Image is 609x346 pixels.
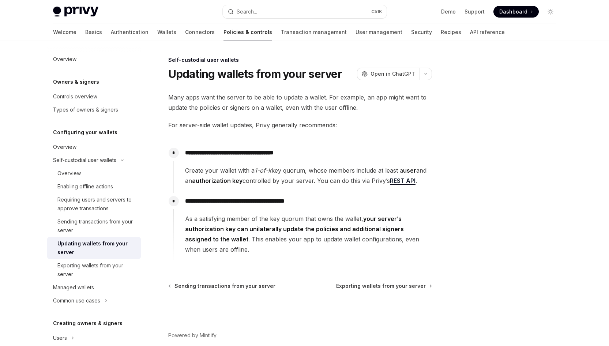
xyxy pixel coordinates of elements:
a: Support [465,8,485,15]
button: Toggle Common use cases section [47,294,141,307]
em: 1-of-k [255,167,271,174]
a: User management [356,23,402,41]
a: Recipes [441,23,461,41]
h5: Creating owners & signers [53,319,123,328]
span: Dashboard [499,8,527,15]
span: Sending transactions from your server [174,282,275,290]
strong: your server’s authorization key can unilaterally update the policies and additional signers assig... [185,215,404,243]
a: Types of owners & signers [47,103,141,116]
a: Demo [441,8,456,15]
a: Dashboard [493,6,539,18]
span: As a satisfying member of the key quorum that owns the wallet, . This enables your app to update ... [185,214,432,255]
a: Connectors [185,23,215,41]
div: Users [53,334,67,342]
div: Sending transactions from your server [57,217,136,235]
button: Toggle Self-custodial user wallets section [47,154,141,167]
button: Open search [223,5,387,18]
button: Toggle dark mode [545,6,556,18]
img: light logo [53,7,98,17]
div: Common use cases [53,296,100,305]
a: Overview [47,140,141,154]
a: Authentication [111,23,149,41]
span: Open in ChatGPT [371,70,415,78]
div: Search... [237,7,257,16]
div: Enabling offline actions [57,182,113,191]
a: Security [411,23,432,41]
a: Managed wallets [47,281,141,294]
a: Enabling offline actions [47,180,141,193]
div: Updating wallets from your server [57,239,136,257]
div: Types of owners & signers [53,105,118,114]
div: Controls overview [53,92,97,101]
a: Wallets [157,23,176,41]
span: Ctrl K [371,9,382,15]
a: Policies & controls [223,23,272,41]
span: Many apps want the server to be able to update a wallet. For example, an app might want to update... [168,92,432,113]
a: Basics [85,23,102,41]
a: Overview [47,167,141,180]
a: Exporting wallets from your server [336,282,431,290]
a: Updating wallets from your server [47,237,141,259]
button: Toggle Users section [47,331,141,345]
button: Open in ChatGPT [357,68,420,80]
a: Controls overview [47,90,141,103]
h5: Configuring your wallets [53,128,117,137]
span: Create your wallet with a key quorum, whose members include at least a and an controlled by your ... [185,165,432,186]
h5: Owners & signers [53,78,99,86]
div: Overview [53,143,76,151]
div: Exporting wallets from your server [57,261,136,279]
a: Sending transactions from your server [169,282,275,290]
a: Transaction management [281,23,347,41]
div: Overview [53,55,76,64]
div: Requiring users and servers to approve transactions [57,195,136,213]
strong: user [403,167,416,174]
a: Welcome [53,23,76,41]
a: Sending transactions from your server [47,215,141,237]
a: Powered by Mintlify [168,332,217,339]
div: Managed wallets [53,283,94,292]
span: Exporting wallets from your server [336,282,426,290]
div: Self-custodial user wallets [53,156,116,165]
a: Overview [47,53,141,66]
a: REST API [390,177,416,185]
a: Requiring users and servers to approve transactions [47,193,141,215]
h1: Updating wallets from your server [168,67,342,80]
div: Self-custodial user wallets [168,56,432,64]
strong: authorization key [192,177,243,184]
span: For server-side wallet updates, Privy generally recommends: [168,120,432,130]
a: Exporting wallets from your server [47,259,141,281]
a: API reference [470,23,505,41]
div: Overview [57,169,81,178]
